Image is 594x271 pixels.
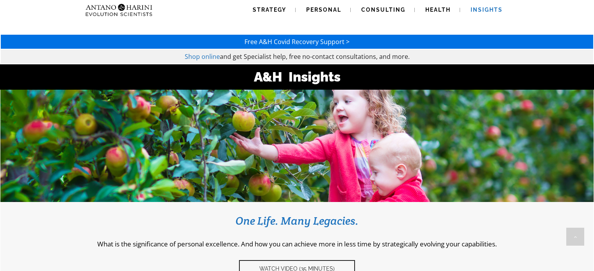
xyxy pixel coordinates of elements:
a: Shop online [185,52,220,61]
span: Health [425,7,451,13]
p: What is the significance of personal excellence. And how you can achieve more in less time by str... [12,239,582,248]
a: Free A&H Covid Recovery Support > [244,37,350,46]
span: and get Specialist help, free no-contact consultations, and more. [220,52,410,61]
span: Personal [306,7,341,13]
span: Strategy [253,7,286,13]
strong: A&H Insights [254,69,341,85]
span: Consulting [361,7,405,13]
h3: One Life. Many Legacies. [12,214,582,228]
span: Insights [471,7,503,13]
